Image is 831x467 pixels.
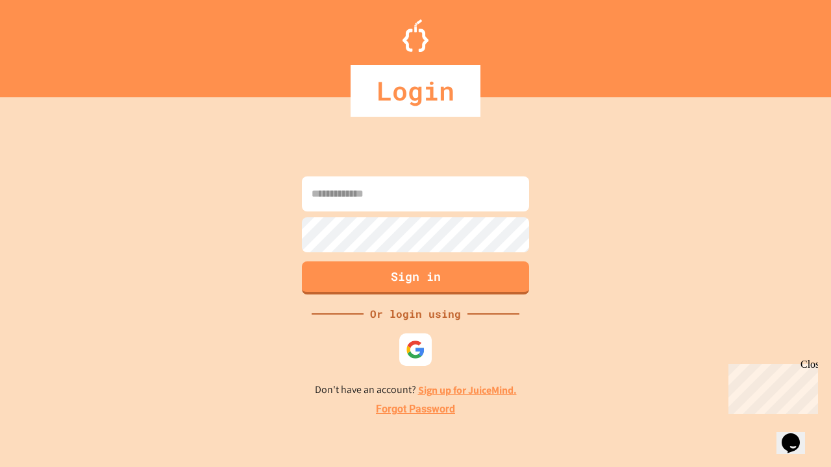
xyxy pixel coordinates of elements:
img: Logo.svg [403,19,428,52]
iframe: chat widget [776,415,818,454]
div: Or login using [364,306,467,322]
div: Login [351,65,480,117]
iframe: chat widget [723,359,818,414]
p: Don't have an account? [315,382,517,398]
button: Sign in [302,261,529,294]
div: Chat with us now!Close [5,5,90,82]
img: google-icon.svg [406,340,425,359]
a: Sign up for JuiceMind. [418,383,517,397]
a: Forgot Password [376,401,455,417]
